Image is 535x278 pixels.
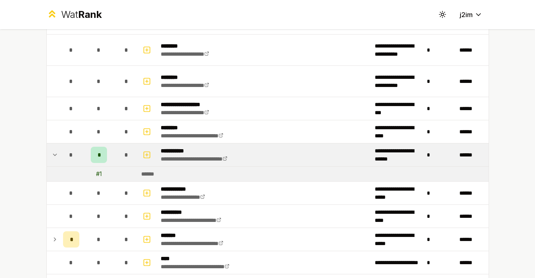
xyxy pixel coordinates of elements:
span: Rank [78,9,102,20]
span: j2im [460,10,473,20]
div: # 1 [96,170,102,178]
button: j2im [453,7,489,22]
a: WatRank [46,8,102,21]
div: Wat [61,8,102,21]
